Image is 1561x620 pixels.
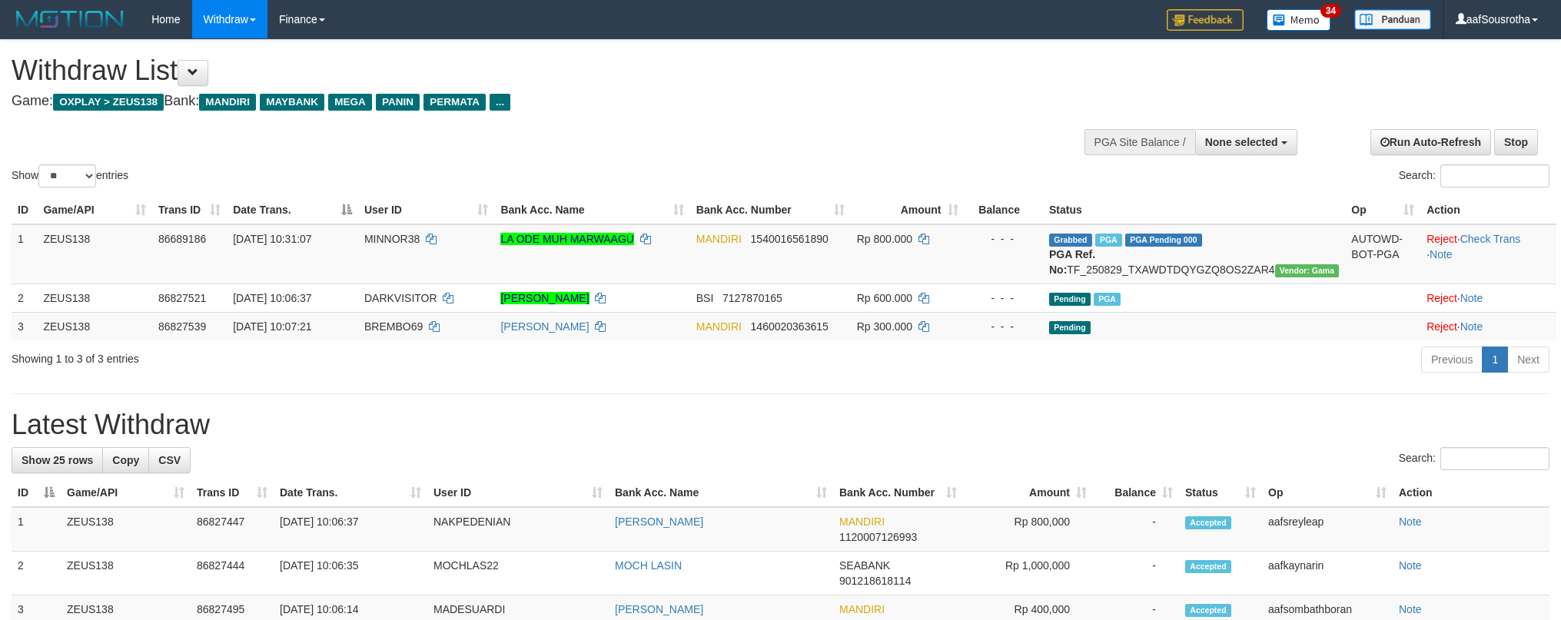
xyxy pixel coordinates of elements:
[857,292,912,304] span: Rp 600.000
[1185,516,1231,529] span: Accepted
[1345,224,1420,284] td: AUTOWD-BOT-PGA
[1426,292,1457,304] a: Reject
[102,447,149,473] a: Copy
[1494,129,1538,155] a: Stop
[1345,196,1420,224] th: Op: activate to sort column ascending
[1275,264,1340,277] span: Vendor URL: https://trx31.1velocity.biz
[12,409,1549,440] h1: Latest Withdraw
[233,292,311,304] span: [DATE] 10:06:37
[12,8,128,31] img: MOTION_logo.png
[158,320,206,333] span: 86827539
[609,479,833,507] th: Bank Acc. Name: activate to sort column ascending
[1267,9,1331,31] img: Button%20Memo.svg
[12,447,103,473] a: Show 25 rows
[191,479,274,507] th: Trans ID: activate to sort column ascending
[427,479,609,507] th: User ID: activate to sort column ascending
[839,531,917,543] span: Copy 1120007126993 to clipboard
[37,283,151,312] td: ZEUS138
[696,233,742,245] span: MANDIRI
[1043,224,1345,284] td: TF_250829_TXAWDTDQYGZQ8OS2ZAR4
[1426,320,1457,333] a: Reject
[1440,447,1549,470] input: Search:
[1262,552,1393,595] td: aafkaynarin
[690,196,851,224] th: Bank Acc. Number: activate to sort column ascending
[1185,604,1231,617] span: Accepted
[364,292,437,304] span: DARKVISITOR
[1399,516,1422,528] a: Note
[494,196,689,224] th: Bank Acc. Name: activate to sort column ascending
[328,94,372,111] span: MEGA
[1084,129,1195,155] div: PGA Site Balance /
[963,479,1093,507] th: Amount: activate to sort column ascending
[12,479,61,507] th: ID: activate to sort column descending
[1093,552,1179,595] td: -
[358,196,494,224] th: User ID: activate to sort column ascending
[1049,321,1091,334] span: Pending
[274,552,427,595] td: [DATE] 10:06:35
[1205,136,1278,148] span: None selected
[1420,224,1556,284] td: · ·
[696,292,714,304] span: BSI
[1167,9,1244,31] img: Feedback.jpg
[37,224,151,284] td: ZEUS138
[12,552,61,595] td: 2
[851,196,965,224] th: Amount: activate to sort column ascending
[37,312,151,340] td: ZEUS138
[1125,234,1202,247] span: PGA Pending
[158,233,206,245] span: 86689186
[839,603,885,615] span: MANDIRI
[12,94,1025,109] h4: Game: Bank:
[1370,129,1491,155] a: Run Auto-Refresh
[1354,9,1431,30] img: panduan.png
[1093,507,1179,552] td: -
[839,516,885,528] span: MANDIRI
[1094,293,1121,306] span: Marked by aafsreyleap
[1399,559,1422,572] a: Note
[500,233,633,245] a: LA ODE MUH MARWAAGU
[1399,164,1549,187] label: Search:
[696,320,742,333] span: MANDIRI
[1393,479,1549,507] th: Action
[12,312,37,340] td: 3
[423,94,486,111] span: PERMATA
[1320,4,1341,18] span: 34
[965,196,1043,224] th: Balance
[12,224,37,284] td: 1
[12,345,639,366] div: Showing 1 to 3 of 3 entries
[857,233,912,245] span: Rp 800.000
[233,320,311,333] span: [DATE] 10:07:21
[233,233,311,245] span: [DATE] 10:31:07
[963,552,1093,595] td: Rp 1,000,000
[22,454,93,466] span: Show 25 rows
[1421,346,1483,373] a: Previous
[37,196,151,224] th: Game/API: activate to sort column ascending
[615,516,703,528] a: [PERSON_NAME]
[1095,234,1122,247] span: Marked by aafkaynarin
[1460,292,1483,304] a: Note
[490,94,510,111] span: ...
[1460,320,1483,333] a: Note
[971,231,1037,247] div: - - -
[364,233,420,245] span: MINNOR38
[1049,293,1091,306] span: Pending
[158,292,206,304] span: 86827521
[1420,312,1556,340] td: ·
[112,454,139,466] span: Copy
[833,479,963,507] th: Bank Acc. Number: activate to sort column ascending
[1420,196,1556,224] th: Action
[61,479,191,507] th: Game/API: activate to sort column ascending
[839,559,890,572] span: SEABANK
[615,559,682,572] a: MOCH LASIN
[61,552,191,595] td: ZEUS138
[1049,248,1095,276] b: PGA Ref. No:
[12,55,1025,86] h1: Withdraw List
[971,319,1037,334] div: - - -
[1179,479,1262,507] th: Status: activate to sort column ascending
[12,164,128,187] label: Show entries
[191,552,274,595] td: 86827444
[1430,248,1453,260] a: Note
[751,320,829,333] span: Copy 1460020363615 to clipboard
[1507,346,1549,373] a: Next
[615,603,703,615] a: [PERSON_NAME]
[1262,479,1393,507] th: Op: activate to sort column ascending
